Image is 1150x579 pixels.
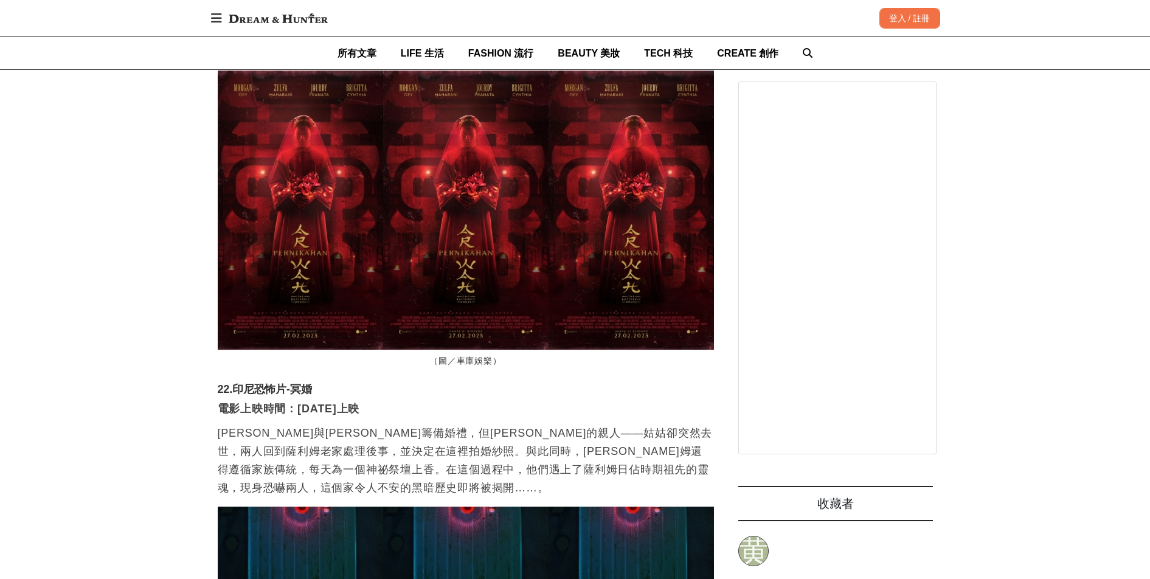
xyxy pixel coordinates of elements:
[717,48,778,58] span: CREATE 創作
[644,37,693,69] a: TECH 科技
[218,71,714,350] img: 2025恐怖片推薦：最新泰國、越南、歐美、台灣驚悚、鬼片電影一覽！膽小者慎入！
[468,37,534,69] a: FASHION 流行
[401,37,444,69] a: LIFE 生活
[338,37,376,69] a: 所有文章
[218,350,714,373] figcaption: （圖／車庫娛樂）
[218,383,714,397] h3: 22.印尼恐怖片-冥婚
[879,8,940,29] div: 登入 / 註冊
[558,48,620,58] span: BEAUTY 美妝
[644,48,693,58] span: TECH 科技
[401,48,444,58] span: LIFE 生活
[817,497,854,510] span: 收藏者
[468,48,534,58] span: FASHION 流行
[223,7,334,29] img: Dream & Hunter
[558,37,620,69] a: BEAUTY 美妝
[738,536,769,566] a: 黄
[218,403,360,415] strong: 電影上映時間：[DATE]上映
[338,48,376,58] span: 所有文章
[717,37,778,69] a: CREATE 創作
[218,424,714,497] p: [PERSON_NAME]與[PERSON_NAME]籌備婚禮，但[PERSON_NAME]的親人——姑姑卻突然去世，兩人回到薩利姆老家處理後事，並決定在這裡拍婚紗照。與此同時，[PERSON_...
